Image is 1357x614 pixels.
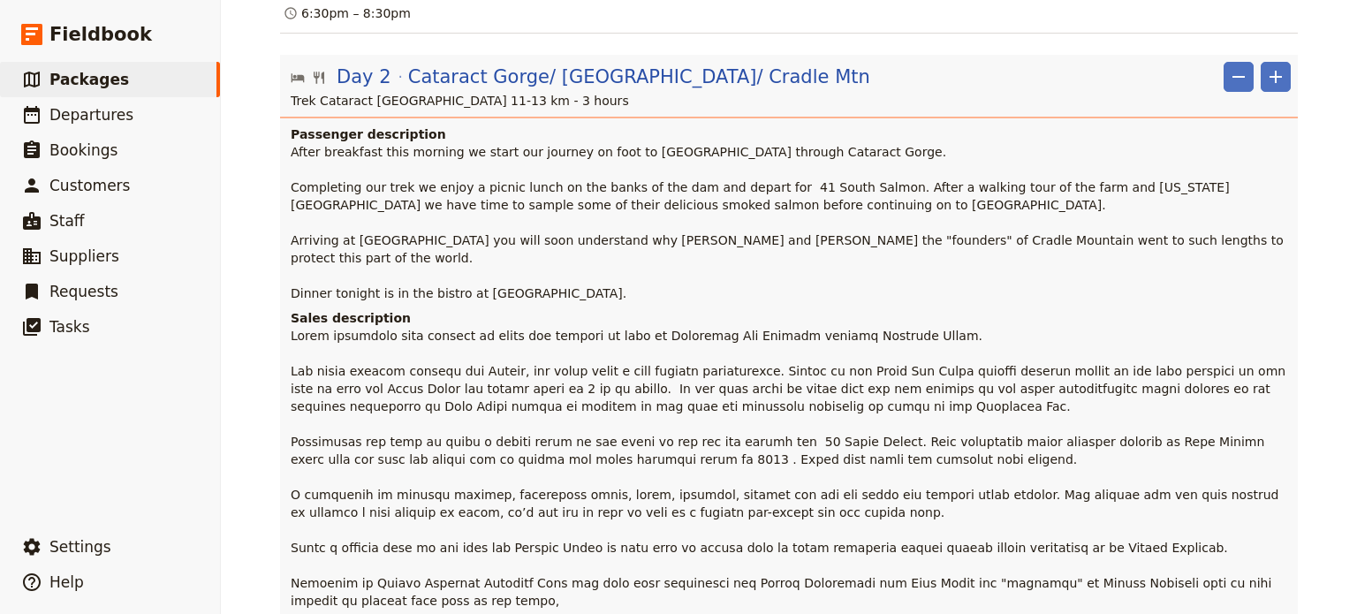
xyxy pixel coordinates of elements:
[46,46,194,60] div: Domain: [DOMAIN_NAME]
[48,102,62,117] img: tab_domain_overview_orange.svg
[49,141,118,159] span: Bookings
[67,104,158,116] div: Domain Overview
[28,46,42,60] img: website_grey.svg
[291,64,870,90] button: Edit day information
[49,106,133,124] span: Departures
[291,92,1291,110] p: Trek Cataract [GEOGRAPHIC_DATA] 11-13 km - 3 hours
[1261,62,1291,92] button: Add
[49,247,119,265] span: Suppliers
[291,125,1291,143] h4: Passenger description
[176,102,190,117] img: tab_keywords_by_traffic_grey.svg
[49,71,129,88] span: Packages
[49,283,118,300] span: Requests
[291,143,1291,302] p: After breakfast this morning we start our journey on foot to [GEOGRAPHIC_DATA] through Cataract G...
[1224,62,1254,92] button: Remove
[49,177,130,194] span: Customers
[28,28,42,42] img: logo_orange.svg
[49,21,152,48] span: Fieldbook
[49,28,87,42] div: v 4.0.25
[284,4,411,22] div: 6:30pm – 8:30pm
[49,573,84,591] span: Help
[337,64,391,90] span: Day 2
[49,212,85,230] span: Staff
[49,318,90,336] span: Tasks
[195,104,298,116] div: Keywords by Traffic
[408,64,870,90] span: Cataract Gorge/ [GEOGRAPHIC_DATA]/ Cradle Mtn
[291,309,1291,327] h4: Sales description
[49,538,111,556] span: Settings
